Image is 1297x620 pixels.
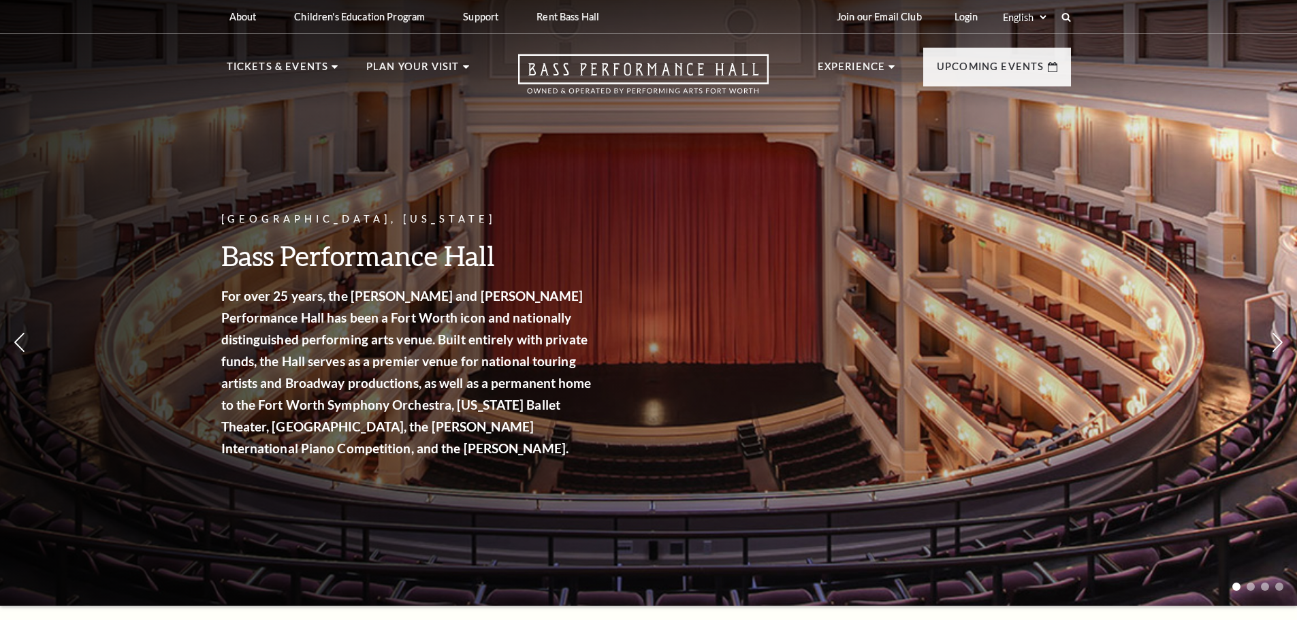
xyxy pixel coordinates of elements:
[294,11,425,22] p: Children's Education Program
[366,59,460,83] p: Plan Your Visit
[463,11,498,22] p: Support
[229,11,257,22] p: About
[818,59,886,83] p: Experience
[221,211,596,228] p: [GEOGRAPHIC_DATA], [US_STATE]
[221,238,596,273] h3: Bass Performance Hall
[1000,11,1048,24] select: Select:
[937,59,1044,83] p: Upcoming Events
[537,11,599,22] p: Rent Bass Hall
[227,59,329,83] p: Tickets & Events
[221,288,592,456] strong: For over 25 years, the [PERSON_NAME] and [PERSON_NAME] Performance Hall has been a Fort Worth ico...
